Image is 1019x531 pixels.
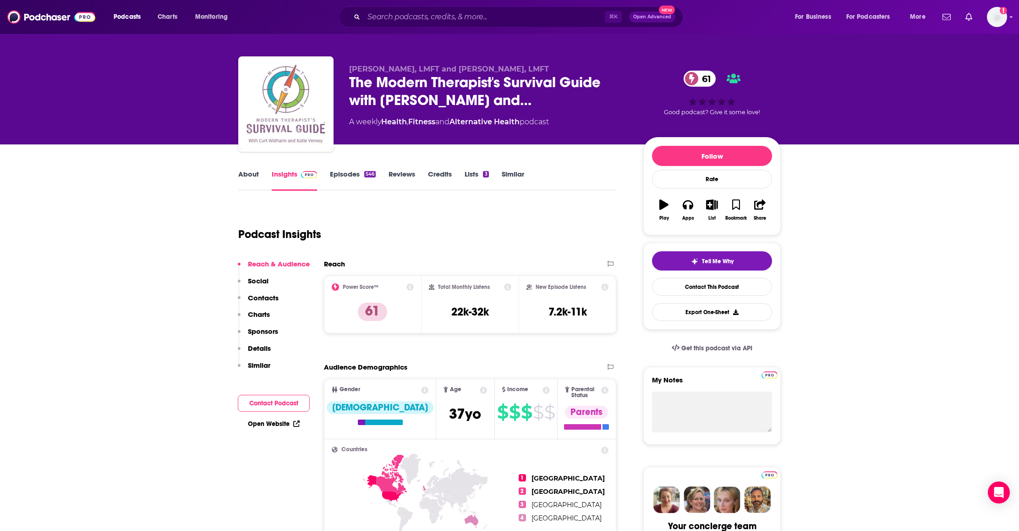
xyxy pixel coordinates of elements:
[544,405,555,420] span: $
[789,10,843,24] button: open menu
[548,305,587,319] h3: 7.2k-11k
[152,10,183,24] a: Charts
[702,258,734,265] span: Tell Me Why
[988,481,1010,503] div: Open Intercom Messenger
[240,58,332,150] img: The Modern Therapist's Survival Guide with Curt Widhalm and Katie Vernoy
[708,216,716,221] div: List
[664,109,760,116] span: Good podcast? Give it some love!
[497,405,508,420] span: $
[248,260,310,268] p: Reach & Audience
[531,514,602,522] span: [GEOGRAPHIC_DATA]
[748,194,772,227] button: Share
[531,474,605,482] span: [GEOGRAPHIC_DATA]
[408,117,435,126] a: Fitness
[605,11,622,23] span: ⌘ K
[652,146,772,166] button: Follow
[248,310,270,319] p: Charts
[652,278,772,296] a: Contact This Podcast
[195,11,228,23] span: Monitoring
[962,9,976,25] a: Show notifications dropdown
[324,260,345,268] h2: Reach
[324,363,407,371] h2: Audience Demographics
[389,170,415,191] a: Reviews
[910,11,926,23] span: More
[565,406,608,419] div: Parents
[519,474,526,481] span: 1
[248,361,270,370] p: Similar
[744,487,771,513] img: Jon Profile
[248,277,268,285] p: Social
[643,65,781,122] div: 61Good podcast? Give it some love!
[248,344,271,353] p: Details
[428,170,452,191] a: Credits
[248,420,300,428] a: Open Website
[846,11,890,23] span: For Podcasters
[107,10,153,24] button: open menu
[987,7,1007,27] img: User Profile
[483,171,488,177] div: 3
[664,337,760,360] a: Get this podcast via API
[238,310,270,327] button: Charts
[343,284,378,290] h2: Power Score™
[987,7,1007,27] span: Logged in as SchulmanPR
[238,227,321,241] h1: Podcast Insights
[238,293,279,310] button: Contacts
[519,501,526,508] span: 3
[939,9,954,25] a: Show notifications dropdown
[364,10,605,24] input: Search podcasts, credits, & more...
[693,71,716,87] span: 61
[659,6,675,14] span: New
[652,194,676,227] button: Play
[724,194,748,227] button: Bookmark
[795,11,831,23] span: For Business
[762,470,778,479] a: Pro website
[364,171,376,177] div: 546
[449,405,481,423] span: 37 yo
[519,514,526,521] span: 4
[301,171,317,178] img: Podchaser Pro
[358,303,387,321] p: 61
[1000,7,1007,14] svg: Add a profile image
[681,344,752,352] span: Get this podcast via API
[714,487,740,513] img: Jules Profile
[451,305,489,319] h3: 22k-32k
[652,170,772,188] div: Rate
[272,170,317,191] a: InsightsPodchaser Pro
[653,487,680,513] img: Sydney Profile
[158,11,177,23] span: Charts
[684,487,710,513] img: Barbara Profile
[238,395,310,412] button: Contact Podcast
[381,117,407,126] a: Health
[438,284,490,290] h2: Total Monthly Listens
[629,11,675,22] button: Open AdvancedNew
[533,405,543,420] span: $
[762,471,778,479] img: Podchaser Pro
[676,194,700,227] button: Apps
[652,251,772,271] button: tell me why sparkleTell Me Why
[349,116,549,127] div: A weekly podcast
[349,65,549,73] span: [PERSON_NAME], LMFT and [PERSON_NAME], LMFT
[238,170,259,191] a: About
[682,216,694,221] div: Apps
[762,370,778,379] a: Pro website
[114,11,141,23] span: Podcasts
[519,487,526,495] span: 2
[238,361,270,378] button: Similar
[507,387,528,393] span: Income
[652,303,772,321] button: Export One-Sheet
[189,10,240,24] button: open menu
[347,6,692,28] div: Search podcasts, credits, & more...
[840,10,904,24] button: open menu
[691,258,698,265] img: tell me why sparkle
[327,401,433,414] div: [DEMOGRAPHIC_DATA]
[536,284,586,290] h2: New Episode Listens
[684,71,716,87] a: 61
[502,170,524,191] a: Similar
[633,15,671,19] span: Open Advanced
[248,327,278,336] p: Sponsors
[7,8,95,26] img: Podchaser - Follow, Share and Rate Podcasts
[449,117,520,126] a: Alternative Health
[330,170,376,191] a: Episodes546
[450,387,461,393] span: Age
